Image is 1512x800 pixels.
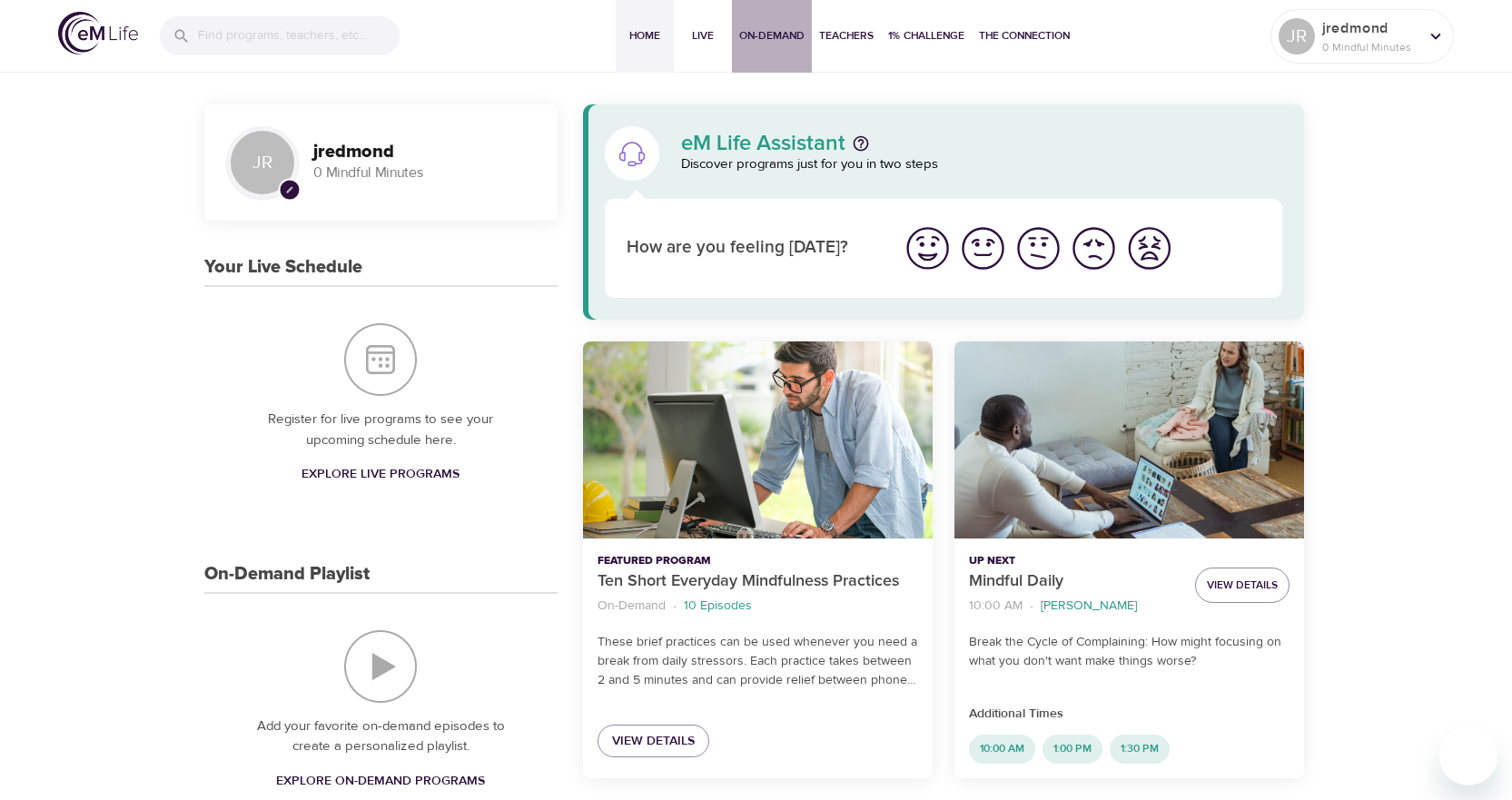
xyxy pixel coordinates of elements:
[969,741,1035,756] span: 10:00 AM
[1124,223,1174,273] img: worst
[900,221,955,276] button: I'm feeling great
[301,463,460,486] span: Explore Live Programs
[1439,727,1497,785] iframe: Button to launch messaging window
[598,594,918,618] nav: breadcrumb
[269,765,492,798] a: Explore On-Demand Programs
[583,341,933,538] button: Ten Short Everyday Mindfulness Practices
[1066,221,1122,276] button: I'm feeling bad
[204,564,370,585] h3: On-Demand Playlist
[1110,735,1170,764] div: 1:30 PM
[598,633,918,690] p: These brief practices can be used whenever you need a break from daily stressors. Each practice t...
[969,705,1290,724] p: Additional Times
[969,735,1035,764] div: 10:00 AM
[1322,39,1418,55] p: 0 Mindful Minutes
[226,126,299,199] div: JR
[969,597,1023,616] p: 10:00 AM
[903,223,953,273] img: great
[969,594,1181,618] nav: breadcrumb
[958,223,1008,273] img: good
[313,163,536,183] p: 0 Mindful Minutes
[1195,568,1290,603] button: View Details
[1279,18,1315,54] div: JR
[294,458,467,491] a: Explore Live Programs
[954,341,1304,538] button: Mindful Daily
[241,410,521,450] p: Register for live programs to see your upcoming schedule here.
[344,323,417,396] img: Your Live Schedule
[598,553,918,569] p: Featured Program
[1322,17,1418,39] p: jredmond
[598,597,666,616] p: On-Demand
[1013,223,1063,273] img: ok
[618,139,647,168] img: eM Life Assistant
[969,553,1181,569] p: Up Next
[612,730,695,753] span: View Details
[1011,221,1066,276] button: I'm feeling ok
[955,221,1011,276] button: I'm feeling good
[623,26,667,45] span: Home
[1110,741,1170,756] span: 1:30 PM
[1030,594,1033,618] li: ·
[819,26,874,45] span: Teachers
[1043,741,1102,756] span: 1:00 PM
[673,594,677,618] li: ·
[1122,221,1177,276] button: I'm feeling worst
[888,26,964,45] span: 1% Challenge
[276,770,485,793] span: Explore On-Demand Programs
[979,26,1070,45] span: The Connection
[204,257,362,278] h3: Your Live Schedule
[598,725,709,758] a: View Details
[684,597,752,616] p: 10 Episodes
[681,154,1283,175] p: Discover programs just for you in two steps
[627,235,878,262] p: How are you feeling [DATE]?
[598,569,918,594] p: Ten Short Everyday Mindfulness Practices
[58,12,138,54] img: logo
[739,26,805,45] span: On-Demand
[969,633,1290,671] p: Break the Cycle of Complaining: How might focusing on what you don't want make things worse?
[1207,576,1278,595] span: View Details
[1041,597,1137,616] p: [PERSON_NAME]
[681,26,725,45] span: Live
[198,16,400,55] input: Find programs, teachers, etc...
[1069,223,1119,273] img: bad
[969,569,1181,594] p: Mindful Daily
[241,716,521,757] p: Add your favorite on-demand episodes to create a personalized playlist.
[344,630,417,703] img: On-Demand Playlist
[681,133,845,154] p: eM Life Assistant
[1043,735,1102,764] div: 1:00 PM
[313,142,536,163] h3: jredmond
